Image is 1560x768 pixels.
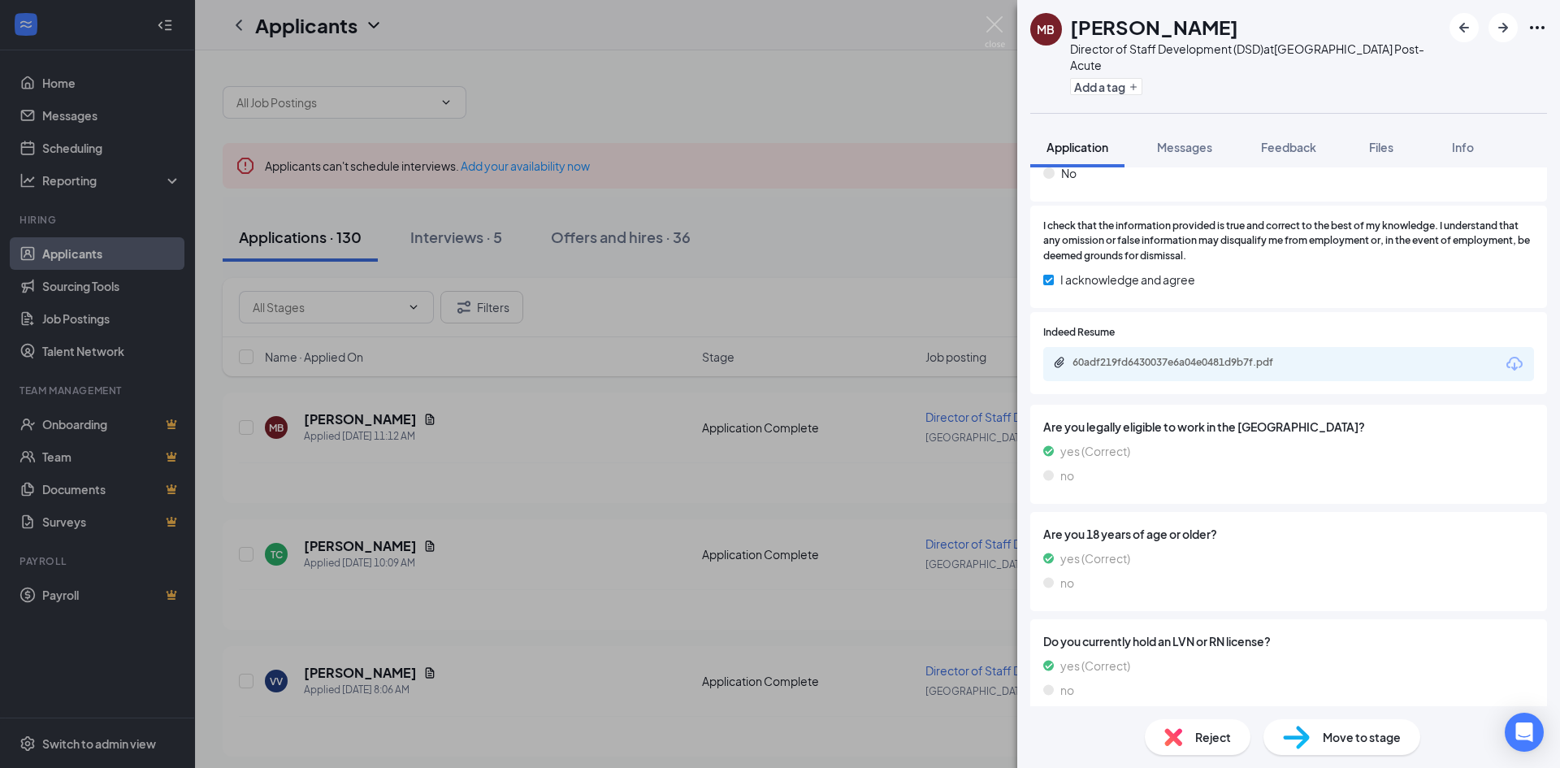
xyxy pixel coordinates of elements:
button: PlusAdd a tag [1070,78,1142,95]
span: Info [1452,140,1474,154]
div: Open Intercom Messenger [1505,713,1544,752]
span: Indeed Resume [1043,325,1115,341]
button: ArrowLeftNew [1449,13,1479,42]
button: ArrowRight [1488,13,1518,42]
span: Move to stage [1323,728,1401,746]
span: Feedback [1261,140,1316,154]
svg: Paperclip [1053,356,1066,369]
svg: ArrowLeftNew [1454,18,1474,37]
span: Are you legally eligible to work in the [GEOGRAPHIC_DATA]? [1043,418,1534,436]
span: No [1061,164,1077,182]
span: no [1060,466,1074,484]
span: yes (Correct) [1060,549,1130,567]
div: Director of Staff Development (DSD) at [GEOGRAPHIC_DATA] Post-Acute [1070,41,1441,73]
svg: Plus [1129,82,1138,92]
a: Paperclip60adf219fd6430037e6a04e0481d9b7f.pdf [1053,356,1316,371]
div: 60adf219fd6430037e6a04e0481d9b7f.pdf [1072,356,1300,369]
span: Files [1369,140,1393,154]
span: yes (Correct) [1060,442,1130,460]
svg: ArrowRight [1493,18,1513,37]
span: yes (Correct) [1060,657,1130,675]
span: I acknowledge and agree [1060,271,1195,289]
div: MB [1037,21,1055,37]
span: Are you 18 years of age or older? [1043,525,1534,543]
span: no [1060,574,1074,592]
span: I check that the information provided is true and correct to the best of my knowledge. I understa... [1043,219,1534,265]
svg: Ellipses [1527,18,1547,37]
span: Do you currently hold an LVN or RN license? [1043,632,1534,650]
svg: Download [1505,354,1524,374]
span: Messages [1157,140,1212,154]
span: Application [1046,140,1108,154]
h1: [PERSON_NAME] [1070,13,1238,41]
span: Reject [1195,728,1231,746]
span: no [1060,681,1074,699]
